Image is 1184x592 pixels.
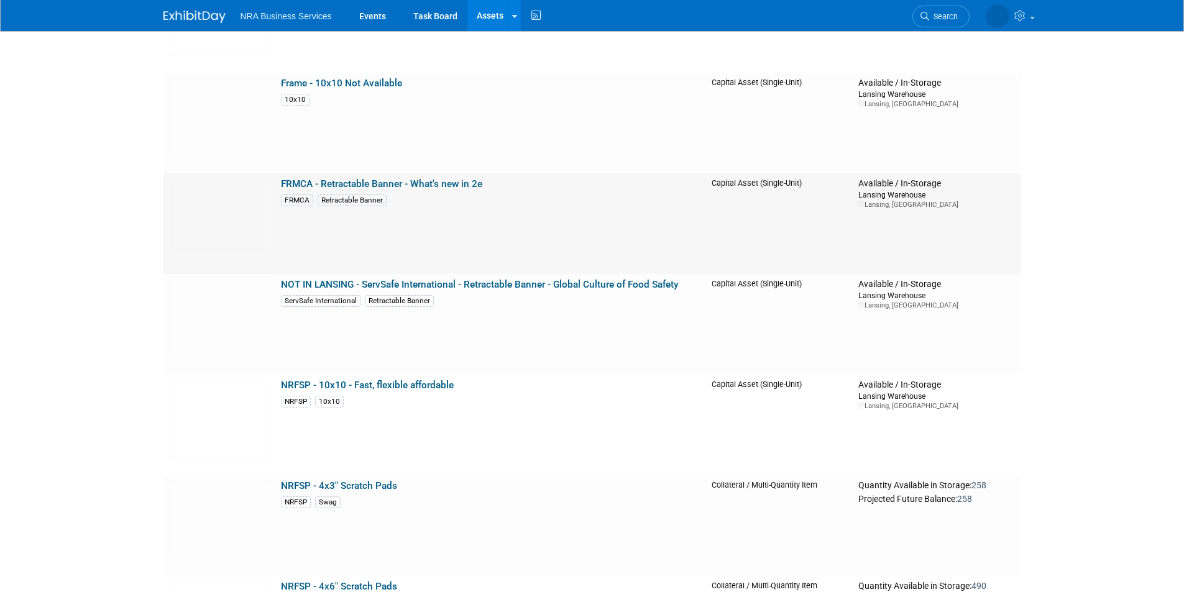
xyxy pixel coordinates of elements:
[281,380,454,391] a: NRFSP - 10x10 - Fast, flexible affordable
[858,99,1016,109] div: Lansing, [GEOGRAPHIC_DATA]
[281,295,360,307] div: ServSafe International
[281,396,311,408] div: NRFSP
[281,581,397,592] a: NRFSP - 4x6" Scratch Pads
[365,295,434,307] div: Retractable Banner
[858,491,1016,505] div: Projected Future Balance:
[281,480,397,491] a: NRFSP - 4x3" Scratch Pads
[315,496,341,508] div: Swag
[707,274,854,375] td: Capital Asset (Single-Unit)
[163,11,226,23] img: ExhibitDay
[707,173,854,274] td: Capital Asset (Single-Unit)
[241,11,332,21] span: NRA Business Services
[858,401,1016,411] div: Lansing, [GEOGRAPHIC_DATA]
[707,73,854,173] td: Capital Asset (Single-Unit)
[707,475,854,576] td: Collateral / Multi-Quantity Item
[957,494,972,504] span: 258
[318,194,387,206] div: Retractable Banner
[858,189,1016,200] div: Lansing Warehouse
[281,194,313,206] div: FRMCA
[281,279,679,290] a: NOT IN LANSING - ServSafe International - Retractable Banner - Global Culture of Food Safety
[912,6,970,27] a: Search
[707,375,854,475] td: Capital Asset (Single-Unit)
[971,581,986,591] span: 490
[986,4,1009,28] img: Scott Anderson
[858,200,1016,209] div: Lansing, [GEOGRAPHIC_DATA]
[858,380,1016,391] div: Available / In-Storage
[858,290,1016,301] div: Lansing Warehouse
[858,480,1016,491] div: Quantity Available in Storage:
[858,279,1016,290] div: Available / In-Storage
[281,178,482,189] a: FRMCA - Retractable Banner - What's new in 2e
[315,396,344,408] div: 10x10
[858,391,1016,401] div: Lansing Warehouse
[858,581,1016,592] div: Quantity Available in Storage:
[858,89,1016,99] div: Lansing Warehouse
[858,301,1016,310] div: Lansing, [GEOGRAPHIC_DATA]
[929,12,958,21] span: Search
[858,178,1016,189] div: Available / In-Storage
[281,496,311,508] div: NRFSP
[281,78,402,89] a: Frame - 10x10 Not Available
[971,480,986,490] span: 258
[281,94,310,106] div: 10x10
[858,78,1016,89] div: Available / In-Storage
